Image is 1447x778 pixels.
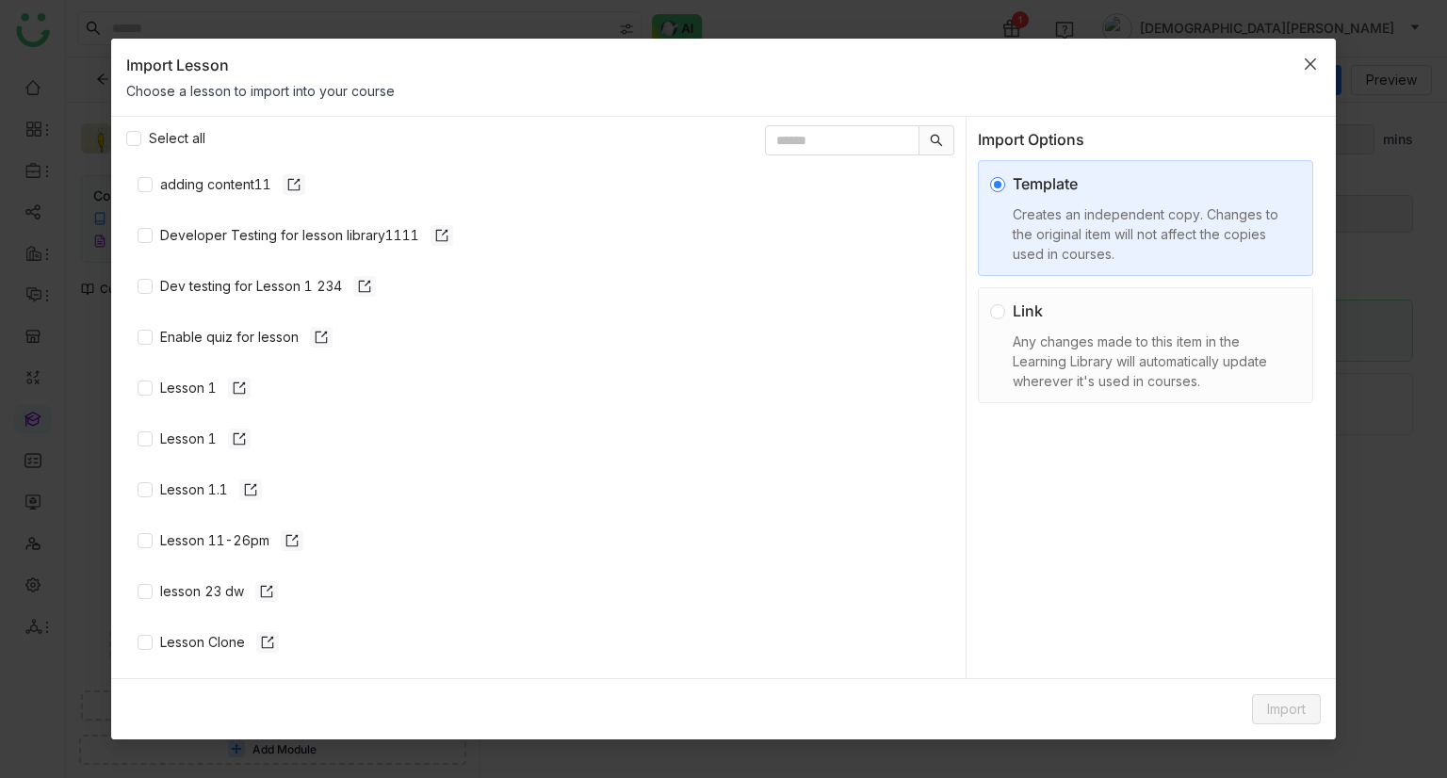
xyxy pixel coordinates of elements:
[1285,39,1336,89] button: Close
[126,54,1289,77] div: Import Lesson
[160,429,251,449] div: Lesson 1
[978,128,1321,151] div: Import Options
[1013,172,1293,195] div: Template
[160,174,305,195] div: adding content11
[1013,332,1293,391] div: Any changes made to this item in the Learning Library will automatically update wherever it's use...
[160,225,453,246] div: Developer Testing for lesson library1111
[160,632,279,653] div: Lesson Clone
[126,81,1289,101] div: Choose a lesson to import into your course
[160,378,251,398] div: Lesson 1
[1013,204,1293,264] div: Creates an independent copy. Changes to the original item will not affect the copies used in cour...
[160,581,278,602] div: lesson 23 dw
[160,276,376,297] div: Dev testing for Lesson 1 234
[1252,694,1321,724] button: Import
[160,530,303,551] div: Lesson 11-26pm
[160,479,262,500] div: Lesson 1.1
[1013,300,1293,322] div: Link
[141,128,213,149] span: Select all
[160,327,333,348] div: Enable quiz for lesson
